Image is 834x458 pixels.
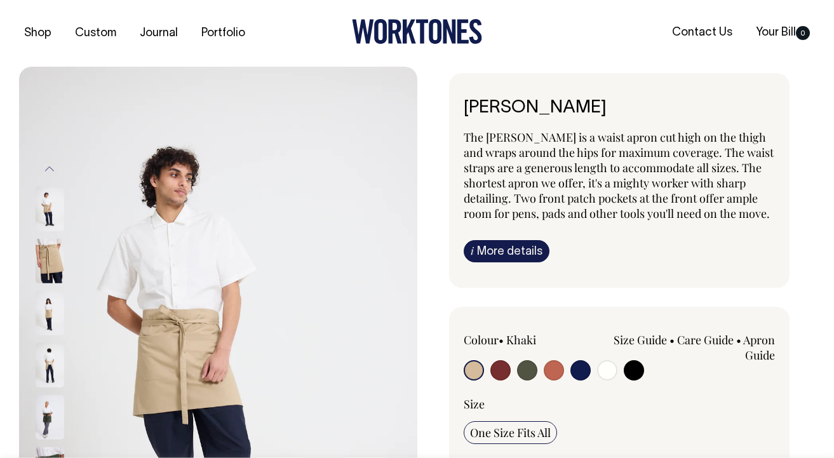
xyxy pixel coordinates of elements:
a: Size Guide [614,332,667,347]
a: Contact Us [667,22,737,43]
img: khaki [36,343,64,387]
span: i [471,244,474,257]
h6: [PERSON_NAME] [464,98,776,118]
label: Khaki [506,332,536,347]
a: Apron Guide [743,332,775,363]
span: 0 [796,26,810,40]
img: olive [36,395,64,440]
div: Colour [464,332,588,347]
span: The [PERSON_NAME] is a waist apron cut high on the thigh and wraps around the hips for maximum co... [464,130,774,221]
span: • [499,332,504,347]
a: Shop [19,23,57,44]
img: khaki [36,187,64,231]
img: khaki [36,291,64,335]
div: Size [464,396,776,412]
span: One Size Fits All [470,425,551,440]
img: khaki [36,239,64,283]
a: Custom [70,23,121,44]
button: Previous [40,154,59,183]
span: • [736,332,741,347]
span: • [669,332,675,347]
a: Your Bill0 [751,22,815,43]
input: One Size Fits All [464,421,557,444]
a: iMore details [464,240,549,262]
a: Portfolio [196,23,250,44]
a: Care Guide [677,332,734,347]
a: Journal [135,23,183,44]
